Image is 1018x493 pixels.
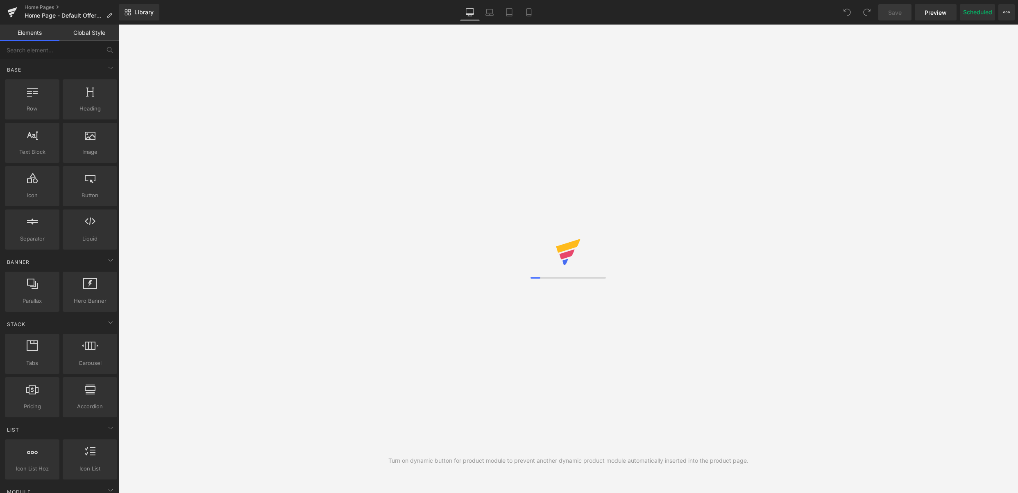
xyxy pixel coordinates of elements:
span: Text Block [7,148,57,156]
span: Carousel [65,359,115,367]
span: Liquid [65,234,115,243]
span: Base [6,66,22,74]
span: Home Page - Default Offers - as of [DATE] [25,12,103,19]
span: Button [65,191,115,200]
button: More [998,4,1015,20]
button: Scheduled [960,4,995,20]
a: Laptop [480,4,499,20]
span: Row [7,104,57,113]
a: New Library [119,4,159,20]
span: Icon List Hoz [7,464,57,473]
span: Hero Banner [65,297,115,305]
span: Tabs [7,359,57,367]
span: List [6,426,20,434]
span: Icon [7,191,57,200]
a: Global Style [59,25,119,41]
a: Home Pages [25,4,119,11]
button: Redo [859,4,875,20]
span: Icon List [65,464,115,473]
button: Undo [839,4,855,20]
div: Turn on dynamic button for product module to prevent another dynamic product module automatically... [388,456,748,465]
span: Separator [7,234,57,243]
span: Parallax [7,297,57,305]
span: Preview [925,8,947,17]
a: Tablet [499,4,519,20]
span: Image [65,148,115,156]
span: Save [888,8,902,17]
span: Banner [6,258,30,266]
span: Heading [65,104,115,113]
span: Library [134,9,154,16]
span: Accordion [65,402,115,411]
a: Mobile [519,4,539,20]
span: Stack [6,320,26,328]
a: Desktop [460,4,480,20]
span: Pricing [7,402,57,411]
a: Preview [915,4,957,20]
